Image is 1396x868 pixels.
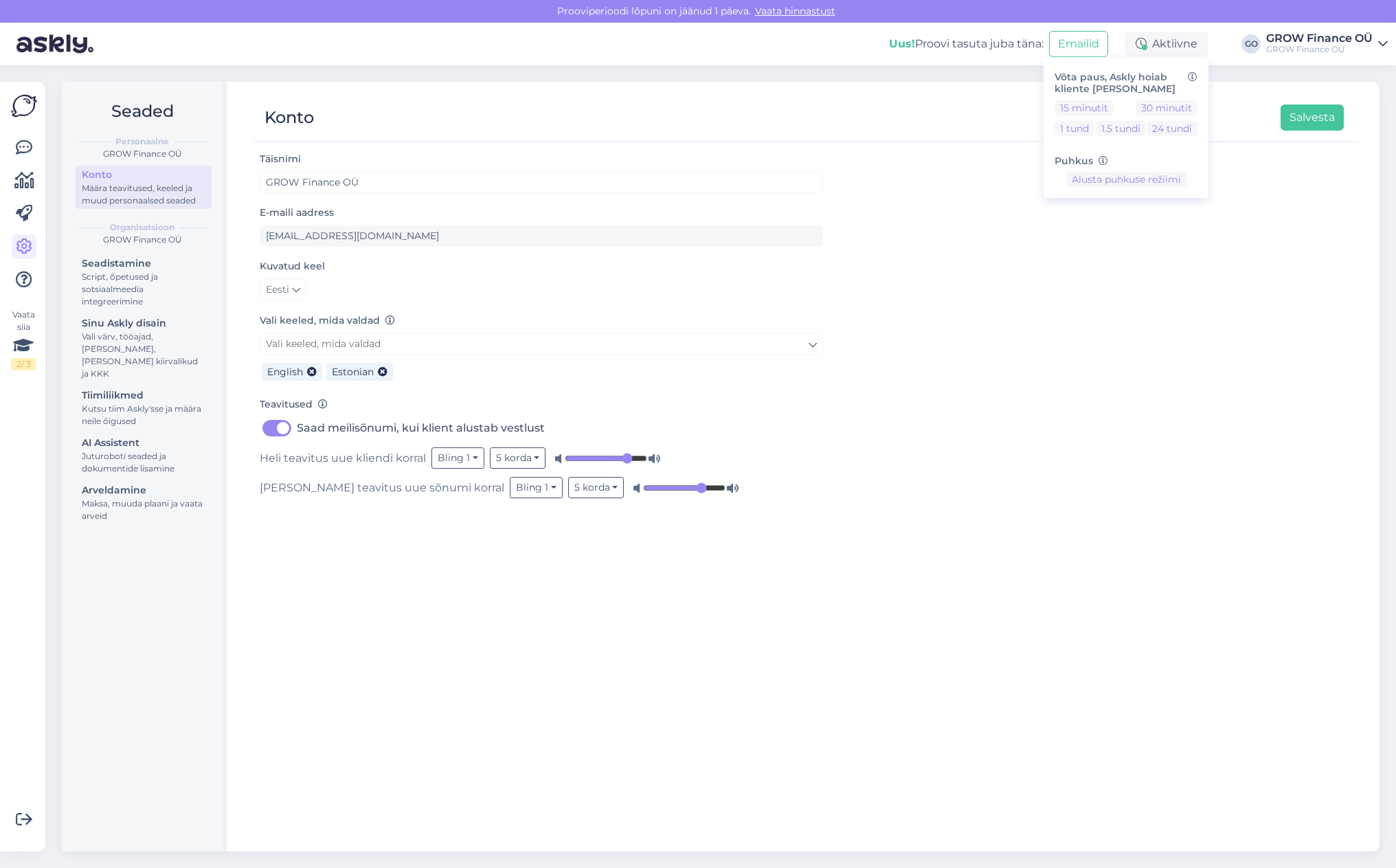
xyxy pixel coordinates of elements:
[1125,32,1208,56] div: Aktiivne
[1055,100,1114,115] button: 15 minutit
[76,434,212,477] a: AI AssistentJuturoboti seaded ja dokumentide lisamine
[115,135,169,148] b: Personaalne
[1147,121,1197,136] button: 24 tundi
[1281,104,1344,131] button: Salvesta
[568,477,624,498] button: 5 korda
[1266,33,1373,44] div: GROW Finance OÜ
[76,386,212,430] a: TiimiliikmedKutsu tiim Askly'sse ja määra neile õigused
[1241,34,1261,54] div: GO
[82,388,205,403] div: Tiimiliikmed
[1266,33,1388,55] a: GROW Finance OÜGROW Finance OÜ
[76,314,212,382] a: Sinu Askly disainVali värv, tööajad, [PERSON_NAME], [PERSON_NAME] kiirvalikud ja KKK
[82,436,205,450] div: AI Assistent
[260,447,823,469] div: Heli teavitus uue kliendi korral
[266,282,289,298] span: Eesti
[76,481,212,524] a: ArveldamineMaksa, muuda plaani ja vaata arveid
[260,225,823,247] input: Sisesta e-maili aadress
[82,316,205,331] div: Sinu Askly disain
[82,498,205,522] div: Maksa, muuda plaani ja vaata arveid
[260,477,823,498] div: [PERSON_NAME] teavitus uue sõnumi korral
[82,271,205,308] div: Script, õpetused ja sotsiaalmeedia integreerimine
[1066,172,1186,187] button: Alusta puhkuse režiimi
[11,309,36,370] div: Vaata siia
[1055,155,1197,167] h6: Puhkus
[76,166,212,209] a: KontoMäära teavitused, keeled ja muud personaalsed seaded
[260,259,325,274] label: Kuvatud keel
[751,5,840,17] a: Vaata hinnastust
[1266,44,1373,55] div: GROW Finance OÜ
[260,152,301,166] label: Täisnimi
[297,417,545,439] label: Saad meilisõnumi, kui klient alustab vestlust
[73,234,212,246] div: GROW Finance OÜ
[260,313,395,328] label: Vali keeled, mida valdad
[267,366,303,378] span: English
[889,37,915,50] b: Uus!
[1136,100,1197,115] button: 30 minutit
[11,358,36,370] div: 2 / 3
[1096,121,1146,136] button: 1.5 tundi
[76,254,212,310] a: SeadistamineScript, õpetused ja sotsiaalmeedia integreerimine
[1055,121,1094,136] button: 1 tund
[82,403,205,427] div: Kutsu tiim Askly'sse ja määra neile õigused
[82,483,205,498] div: Arveldamine
[73,148,212,160] div: GROW Finance OÜ
[260,172,823,193] input: Sisesta nimi
[266,337,381,350] span: Vali keeled, mida valdad
[490,447,546,469] button: 5 korda
[1055,71,1197,95] h6: Võta paus, Askly hoiab kliente [PERSON_NAME]
[260,205,334,220] label: E-maili aadress
[82,168,205,182] div: Konto
[110,221,174,234] b: Organisatsioon
[82,256,205,271] div: Seadistamine
[11,93,37,119] img: Askly Logo
[260,279,306,301] a: Eesti
[260,397,328,412] label: Teavitused
[264,104,314,131] div: Konto
[73,98,212,124] h2: Seaded
[510,477,563,498] button: Bling 1
[431,447,484,469] button: Bling 1
[889,36,1044,52] div: Proovi tasuta juba täna:
[82,182,205,207] div: Määra teavitused, keeled ja muud personaalsed seaded
[332,366,374,378] span: Estonian
[82,331,205,380] div: Vali värv, tööajad, [PERSON_NAME], [PERSON_NAME] kiirvalikud ja KKK
[1049,31,1108,57] button: Emailid
[82,450,205,475] div: Juturoboti seaded ja dokumentide lisamine
[260,333,823,355] a: Vali keeled, mida valdad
